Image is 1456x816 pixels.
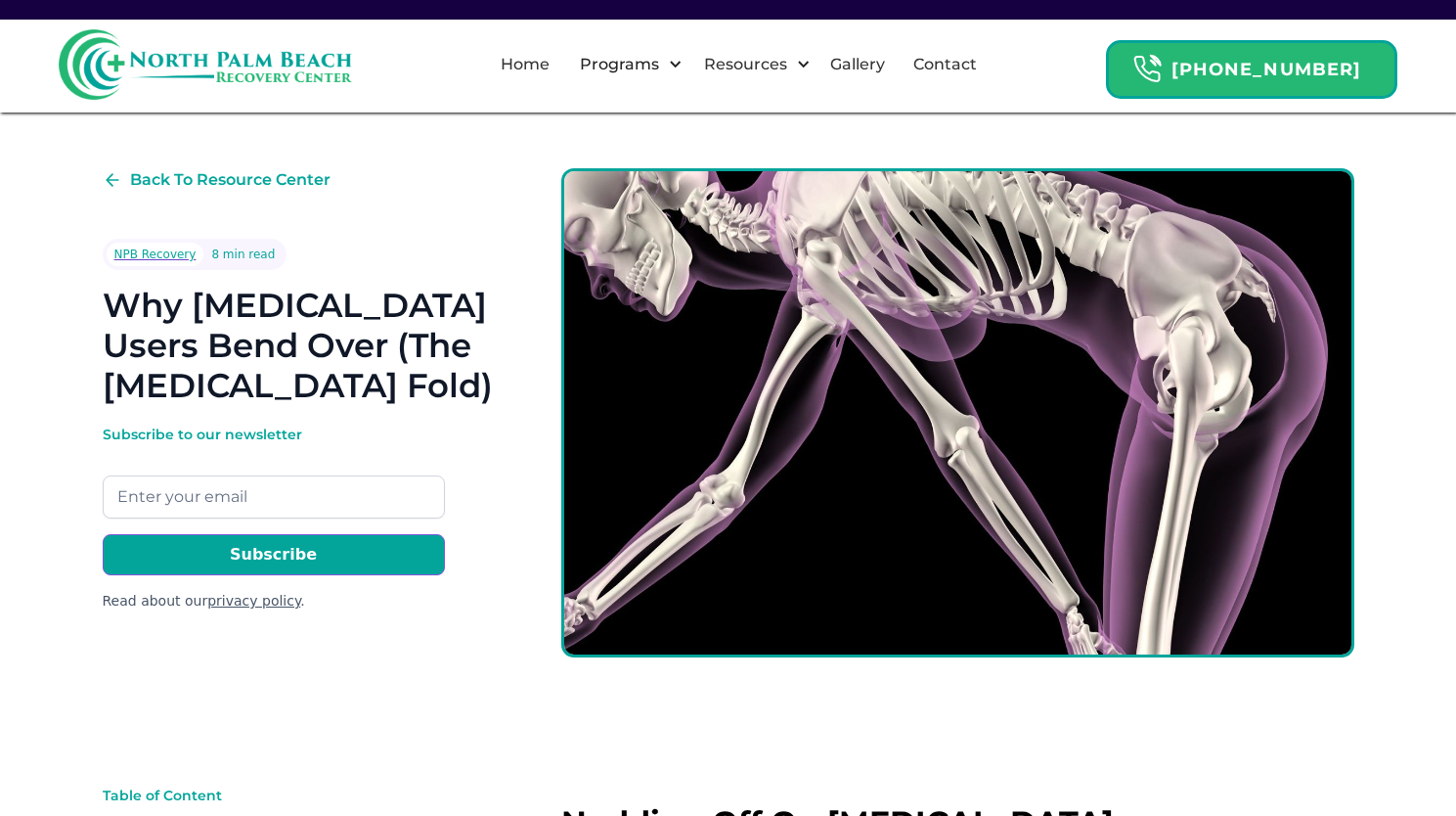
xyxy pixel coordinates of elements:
div: Subscribe to our newsletter [103,425,445,444]
strong: [PHONE_NUMBER] [1171,59,1361,80]
input: Enter your email [103,476,445,519]
a: privacy policy [207,593,300,609]
a: Back To Resource Center [103,168,331,192]
form: Email Form [103,425,445,612]
img: Header Calendar Icons [1132,54,1162,84]
a: Gallery [818,33,897,96]
a: Header Calendar Icons[PHONE_NUMBER] [1106,30,1397,99]
input: Subscribe [103,534,445,575]
a: Contact [902,33,989,96]
a: Home [489,33,561,96]
div: Table of Content [103,786,416,805]
div: 8 min read [211,245,275,264]
a: NPB Recovery [107,243,204,266]
h1: Why [MEDICAL_DATA] Users Bend Over (The [MEDICAL_DATA] Fold) [103,286,499,405]
div: Read about our . [103,591,445,612]
div: Programs [563,33,687,96]
div: Resources [699,53,792,76]
div: NPB Recovery [114,245,197,264]
div: Programs [575,53,664,76]
div: Resources [687,33,816,96]
div: Back To Resource Center [130,168,331,192]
